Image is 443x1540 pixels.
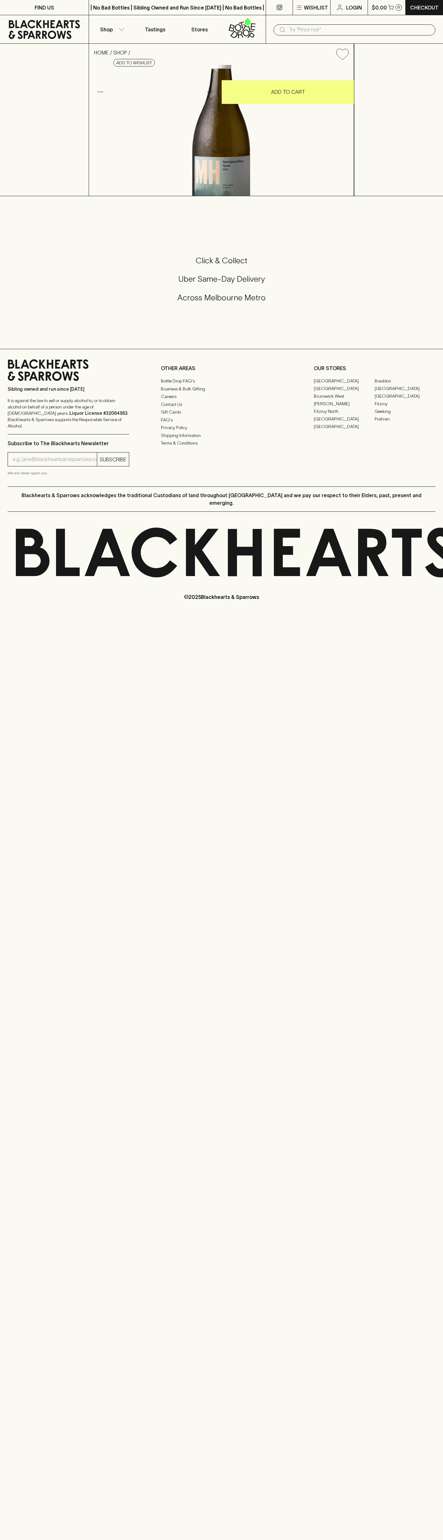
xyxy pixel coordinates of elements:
p: ADD TO CART [271,88,305,96]
a: [GEOGRAPHIC_DATA] [314,377,375,385]
button: SUBSCRIBE [97,452,129,466]
p: 0 [397,6,400,9]
h5: Uber Same-Day Delivery [8,274,435,284]
a: Fitzroy [375,400,435,407]
a: Shipping Information [161,432,282,439]
p: Login [346,4,362,11]
p: Checkout [410,4,439,11]
a: Bottle Drop FAQ's [161,377,282,385]
a: Privacy Policy [161,424,282,432]
a: [GEOGRAPHIC_DATA] [375,385,435,392]
p: Blackhearts & Sparrows acknowledges the traditional Custodians of land throughout [GEOGRAPHIC_DAT... [12,491,431,507]
p: $0.00 [372,4,387,11]
button: Shop [89,15,133,43]
p: OTHER AREAS [161,364,282,372]
p: OUR STORES [314,364,435,372]
input: Try "Pinot noir" [289,25,430,35]
p: SUBSCRIBE [100,456,126,463]
a: Contact Us [161,401,282,408]
p: Subscribe to The Blackhearts Newsletter [8,440,129,447]
a: [GEOGRAPHIC_DATA] [314,423,375,430]
a: [GEOGRAPHIC_DATA] [375,392,435,400]
img: 40104.png [89,65,354,196]
a: Terms & Conditions [161,440,282,447]
p: It is against the law to sell or supply alcohol to, or to obtain alcohol on behalf of a person un... [8,397,129,429]
a: [GEOGRAPHIC_DATA] [314,415,375,423]
a: [GEOGRAPHIC_DATA] [314,385,375,392]
p: Shop [100,26,113,33]
p: FIND US [35,4,54,11]
button: ADD TO CART [222,80,354,104]
button: Add to wishlist [113,59,155,67]
a: HOME [94,50,109,55]
a: Brunswick West [314,392,375,400]
a: FAQ's [161,416,282,424]
p: We will never spam you [8,470,129,476]
strong: Liquor License #32064953 [69,411,128,416]
h5: Click & Collect [8,255,435,266]
div: Call to action block [8,230,435,336]
p: Sibling owned and run since [DATE] [8,386,129,392]
p: Stores [191,26,208,33]
input: e.g. jane@blackheartsandsparrows.com.au [13,454,97,465]
p: Tastings [145,26,165,33]
a: [PERSON_NAME] [314,400,375,407]
a: Prahran [375,415,435,423]
a: Braddon [375,377,435,385]
a: Tastings [133,15,177,43]
a: Fitzroy North [314,407,375,415]
a: Business & Bulk Gifting [161,385,282,393]
a: Geelong [375,407,435,415]
p: Wishlist [304,4,328,11]
a: Gift Cards [161,408,282,416]
a: Careers [161,393,282,401]
button: Add to wishlist [334,46,351,62]
a: Stores [177,15,222,43]
a: SHOP [113,50,127,55]
h5: Across Melbourne Metro [8,292,435,303]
